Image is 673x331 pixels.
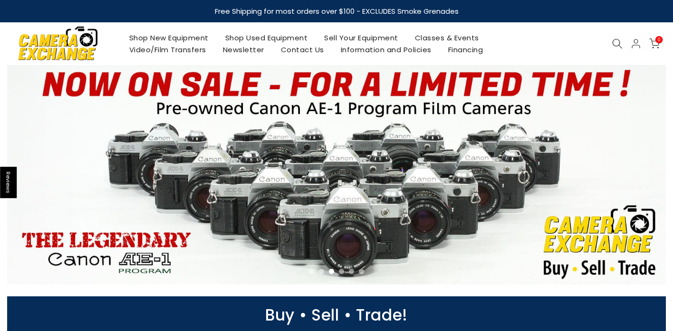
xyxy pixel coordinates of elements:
[440,44,491,56] a: Financing
[339,269,344,274] li: Page dot 4
[406,32,487,44] a: Classes & Events
[349,269,354,274] li: Page dot 5
[359,269,364,274] li: Page dot 6
[316,32,407,44] a: Sell Your Equipment
[309,269,314,274] li: Page dot 1
[214,44,272,56] a: Newsletter
[215,6,459,16] strong: Free Shipping for most orders over $100 - EXCLUDES Smoke Grenades
[329,269,334,274] li: Page dot 3
[655,36,663,43] span: 0
[332,44,440,56] a: Information and Policies
[319,269,324,274] li: Page dot 2
[217,32,316,44] a: Shop Used Equipment
[121,44,214,56] a: Video/Film Transfers
[649,38,660,49] a: 0
[121,32,217,44] a: Shop New Equipment
[2,311,671,320] p: Buy • Sell • Trade!
[272,44,332,56] a: Contact Us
